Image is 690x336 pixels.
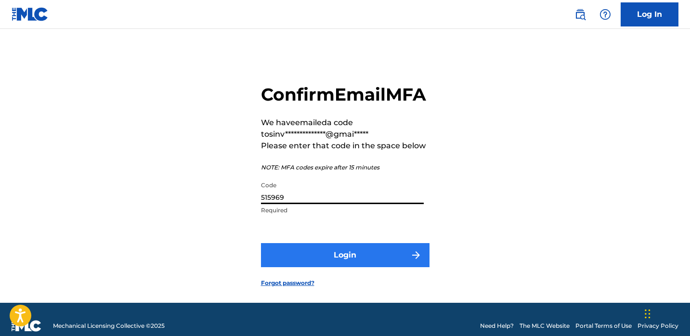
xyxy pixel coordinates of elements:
[638,322,678,330] a: Privacy Policy
[574,9,586,20] img: search
[645,299,651,328] div: Drag
[53,322,165,330] span: Mechanical Licensing Collective © 2025
[261,206,424,215] p: Required
[12,320,41,332] img: logo
[571,5,590,24] a: Public Search
[12,7,49,21] img: MLC Logo
[261,163,430,172] p: NOTE: MFA codes expire after 15 minutes
[410,249,422,261] img: f7272a7cc735f4ea7f67.svg
[261,84,430,105] h2: Confirm Email MFA
[642,290,690,336] iframe: Chat Widget
[261,279,314,287] a: Forgot password?
[599,9,611,20] img: help
[520,322,570,330] a: The MLC Website
[596,5,615,24] div: Help
[261,243,430,267] button: Login
[621,2,678,26] a: Log In
[575,322,632,330] a: Portal Terms of Use
[480,322,514,330] a: Need Help?
[261,140,430,152] p: Please enter that code in the space below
